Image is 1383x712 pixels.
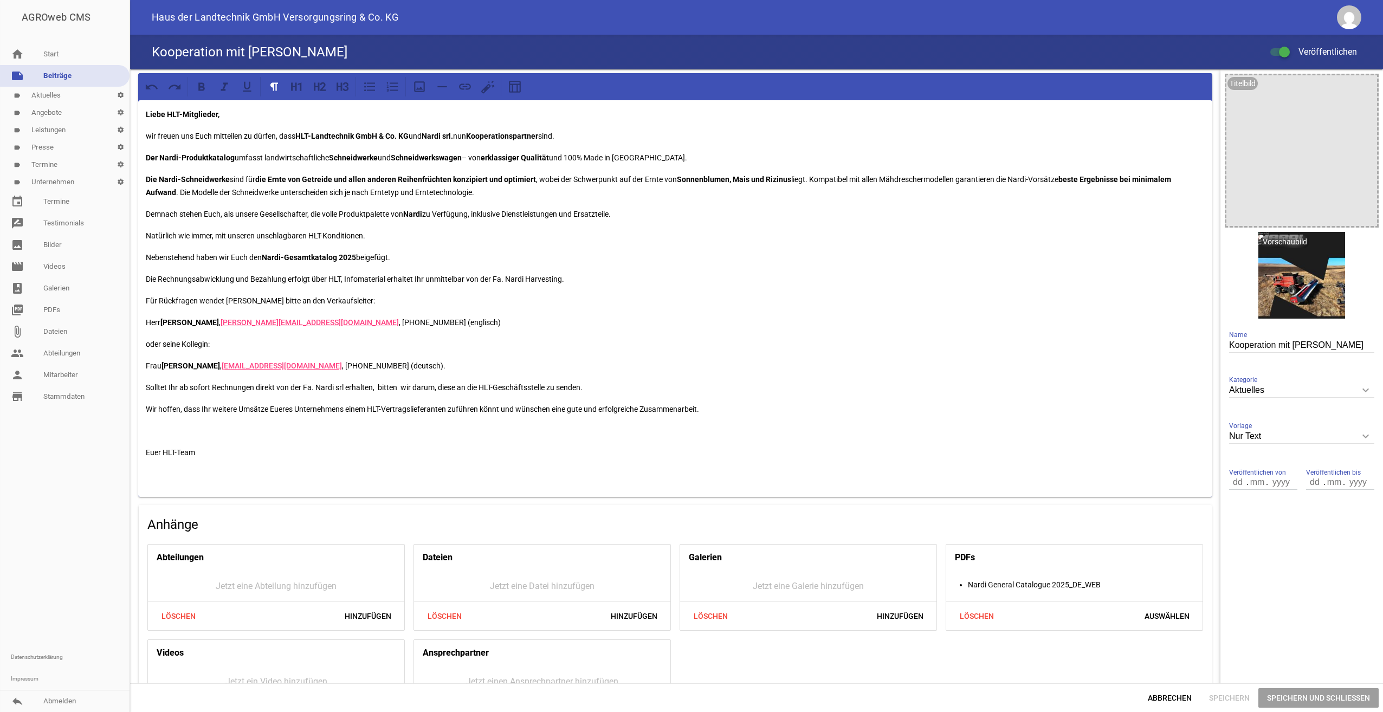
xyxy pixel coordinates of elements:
[968,578,1203,591] li: Nardi General Catalogue 2025_DE_WEB
[14,144,21,151] i: label
[403,210,422,218] strong: Nardi
[11,260,24,273] i: movie
[1285,47,1357,57] span: Veröffentlichen
[146,130,1205,143] p: wir freuen uns Euch mitteilen zu dürfen, dass und nun sind.
[112,173,130,191] i: settings
[112,121,130,139] i: settings
[329,153,378,162] strong: Schneidwerke
[262,253,356,262] strong: Nardi-Gesamtkatalog 2025
[146,153,235,162] strong: Der Nardi-Produktkatalog
[222,361,342,370] a: [EMAIL_ADDRESS][DOMAIN_NAME]
[955,549,975,566] h4: PDFs
[1306,467,1361,478] span: Veröffentlichen bis
[112,87,130,104] i: settings
[1248,475,1267,489] input: mm
[336,606,400,626] span: Hinzufügen
[11,238,24,251] i: image
[689,549,722,566] h4: Galerien
[11,69,24,82] i: note
[146,151,1205,164] p: umfasst landwirtschaftliche und – von und 100% Made in [GEOGRAPHIC_DATA].
[14,127,21,134] i: label
[152,12,398,22] span: Haus der Landtechnik GmbH Versorgungsring & Co. KG
[14,179,21,186] i: label
[152,606,204,626] span: Löschen
[11,695,24,708] i: reply
[391,153,462,162] strong: Schneidwerkswagen
[11,347,24,360] i: people
[112,104,130,121] i: settings
[1324,475,1344,489] input: mm
[147,516,1203,533] h4: Anhänge
[1258,688,1379,708] span: Speichern und Schließen
[146,446,1205,459] p: Euer HLT-Team
[148,666,404,697] div: Jetzt ein Video hinzufügen
[423,549,453,566] h4: Dateien
[112,156,130,173] i: settings
[1136,606,1198,626] span: Auswählen
[1357,381,1374,399] i: keyboard_arrow_down
[146,294,1205,307] p: Für Rückfragen wendet [PERSON_NAME] bitte an den Verkaufsleiter:
[11,217,24,230] i: rate_review
[157,644,184,662] h4: Videos
[160,318,219,327] strong: [PERSON_NAME]
[161,361,220,370] strong: [PERSON_NAME]
[1200,688,1258,708] span: Speichern
[157,549,204,566] h4: Abteilungen
[951,606,1003,626] span: Löschen
[11,195,24,208] i: event
[14,161,21,169] i: label
[1306,475,1324,489] input: dd
[146,403,1205,416] p: Wir hoffen, dass Ihr weitere Umsätze Eueres Unternehmens einem HLT-Vertragslieferanten zuführen k...
[146,110,219,119] strong: Liebe HLT-Mitglieder,
[423,644,489,662] h4: Ansprechpartner
[148,571,404,601] div: Jetzt eine Abteilung hinzufügen
[146,175,230,184] strong: Die Nardi-Schneidwerke
[481,153,549,162] strong: erklassiger Qualität
[11,48,24,61] i: home
[221,318,399,327] a: [PERSON_NAME][EMAIL_ADDRESS][DOMAIN_NAME]
[418,606,470,626] span: Löschen
[11,368,24,381] i: person
[677,175,791,184] strong: Sonnenblumen, Mais und Rizinus
[422,132,453,140] strong: Nardi srl.
[1344,475,1371,489] input: yyyy
[112,139,130,156] i: settings
[1267,475,1294,489] input: yyyy
[414,571,670,601] div: Jetzt eine Datei hinzufügen
[295,132,409,140] strong: HLT-Landtechnik GmbH & Co. KG
[146,173,1205,199] p: sind für , wobei der Schwerpunkt auf der Ernte von liegt. Kompatibel mit allen Mähdreschermodelle...
[146,208,1205,221] p: Demnach stehen Euch, als unsere Gesellschafter, die volle Produktpalette von zu Verfügung, inklus...
[11,390,24,403] i: store_mall_directory
[1261,235,1309,248] div: Vorschaubild
[1229,475,1248,489] input: dd
[14,92,21,99] i: label
[1229,467,1286,478] span: Veröffentlichen von
[11,303,24,316] i: picture_as_pdf
[152,43,347,61] h4: Kooperation mit [PERSON_NAME]
[1357,428,1374,445] i: keyboard_arrow_down
[146,273,1205,286] p: Die Rechnungsabwicklung und Bezahlung erfolgt über HLT, Infomaterial erhaltet Ihr unmittelbar von...
[602,606,666,626] span: Hinzufügen
[414,666,670,697] div: Jetzt einen Ansprechpartner hinzufügen
[1227,77,1258,90] div: Titelbild
[680,571,936,601] div: Jetzt eine Galerie hinzufügen
[868,606,932,626] span: Hinzufügen
[146,229,1205,242] p: Natürlich wie immer, mit unseren unschlagbaren HLT-Konditionen.
[11,282,24,295] i: photo_album
[146,338,1205,351] p: oder seine Kollegin:
[14,109,21,116] i: label
[11,325,24,338] i: attach_file
[146,316,1205,329] p: Herr , , [PHONE_NUMBER] (englisch)
[146,381,1205,394] p: Solltet Ihr ab sofort Rechnungen direkt von der Fa. Nardi srl erhalten, bitten wir darum, diese a...
[146,251,1205,264] p: Nebenstehend haben wir Euch den beigefügt.
[684,606,736,626] span: Löschen
[466,132,538,140] strong: Kooperationspartner
[1139,688,1200,708] span: Abbrechen
[255,175,536,184] strong: die Ernte von Getreide und allen anderen Reihenfrüchten konzipiert und optimiert
[146,359,1205,372] p: Frau , , [PHONE_NUMBER] (deutsch).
